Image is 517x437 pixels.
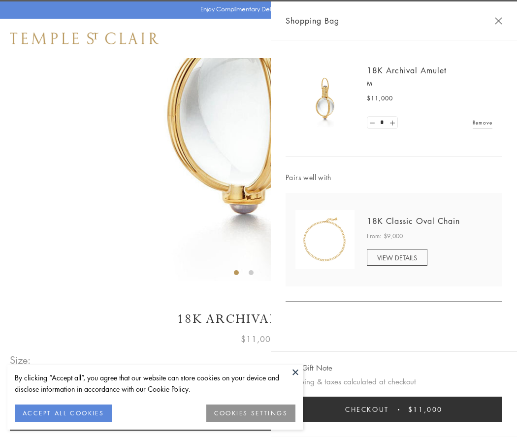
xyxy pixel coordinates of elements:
[286,14,339,27] span: Shopping Bag
[10,32,159,44] img: Temple St. Clair
[286,172,502,183] span: Pairs well with
[377,253,417,262] span: VIEW DETAILS
[367,117,377,129] a: Set quantity to 0
[286,362,332,374] button: Add Gift Note
[345,404,389,415] span: Checkout
[295,69,355,128] img: 18K Archival Amulet
[367,65,447,76] a: 18K Archival Amulet
[286,375,502,388] p: Shipping & taxes calculated at checkout
[15,405,112,422] button: ACCEPT ALL COOKIES
[206,405,295,422] button: COOKIES SETTINGS
[10,311,507,328] h1: 18K Archival Amulet
[295,210,355,269] img: N88865-OV18
[241,333,276,345] span: $11,000
[495,17,502,25] button: Close Shopping Bag
[15,372,295,395] div: By clicking “Accept all”, you agree that our website can store cookies on your device and disclos...
[286,397,502,422] button: Checkout $11,000
[367,79,492,89] p: M
[200,4,312,14] p: Enjoy Complimentary Delivery & Returns
[408,404,443,415] span: $11,000
[387,117,397,129] a: Set quantity to 2
[473,117,492,128] a: Remove
[10,352,32,368] span: Size:
[367,249,427,266] a: VIEW DETAILS
[367,231,403,241] span: From: $9,000
[367,216,460,226] a: 18K Classic Oval Chain
[367,94,393,103] span: $11,000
